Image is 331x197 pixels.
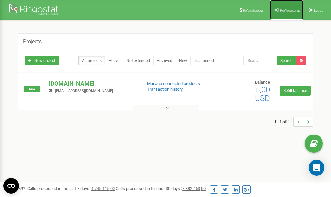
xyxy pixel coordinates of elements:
[243,9,266,12] span: Referral program
[182,186,206,191] u: 7 382 453,00
[274,110,313,133] nav: ...
[24,86,40,92] span: New
[309,160,324,176] div: Open Intercom Messenger
[147,81,200,86] a: Manage connected products
[105,56,123,65] a: Active
[78,56,105,65] a: All projects
[277,56,296,65] button: Search
[255,80,270,85] span: Balance
[280,86,311,96] a: Refill balance
[55,89,113,93] span: [EMAIL_ADDRESS][DOMAIN_NAME]
[91,186,115,191] u: 1 745 115,00
[116,186,206,191] span: Calls processed in the last 30 days :
[25,56,59,65] a: New project
[280,9,300,12] span: Profile settings
[23,39,42,45] h5: Projects
[176,56,191,65] a: New
[243,56,277,65] input: Search
[147,87,183,92] a: Transaction history
[255,85,270,103] span: 5,00 USD
[123,56,154,65] a: Not extended
[27,186,115,191] span: Calls processed in the last 7 days :
[190,56,217,65] a: Trial period
[3,178,19,194] button: Open CMP widget
[49,79,136,88] p: [DOMAIN_NAME]
[274,117,293,127] span: 1 - 1 of 1
[153,56,176,65] a: Archived
[314,9,324,12] span: Log Out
